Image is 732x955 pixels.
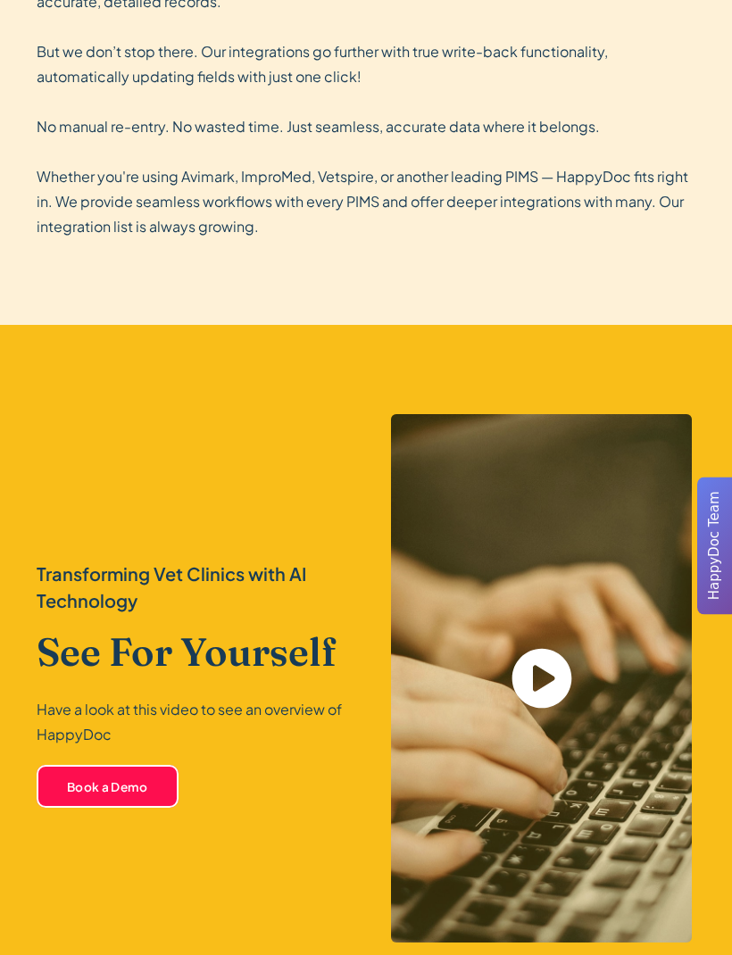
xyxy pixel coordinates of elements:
[37,766,179,809] a: Book a Demo
[387,411,695,947] a: open lightbox
[37,698,345,748] p: Have a look at this video to see an overview of HappyDoc
[37,561,345,615] div: Transforming Vet Clinics with AI Technology
[37,629,345,677] h2: See For Yourself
